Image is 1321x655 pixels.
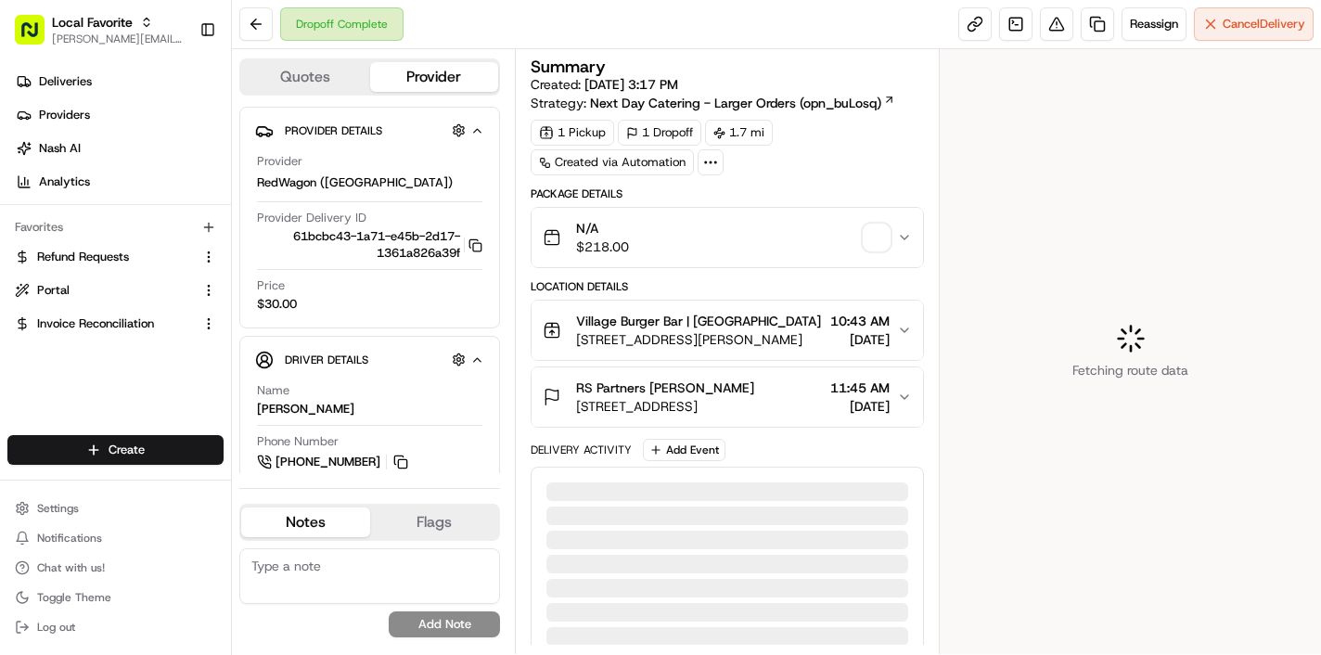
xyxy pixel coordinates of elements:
button: Quotes [241,62,370,92]
span: Nash AI [39,140,81,157]
span: Created: [531,75,678,94]
a: Nash AI [7,134,231,163]
span: Portal [37,282,70,299]
a: Portal [15,282,194,299]
div: Location Details [531,279,924,294]
span: [STREET_ADDRESS][PERSON_NAME] [576,330,821,349]
div: Package Details [531,186,924,201]
span: RedWagon ([GEOGRAPHIC_DATA]) [257,174,453,191]
button: Reassign [1122,7,1186,41]
button: Local Favorite [52,13,133,32]
span: [PHONE_NUMBER] [276,454,380,470]
button: Notifications [7,525,224,551]
span: Notifications [37,531,102,546]
button: Chat with us! [7,555,224,581]
h3: Summary [531,58,606,75]
button: Provider [370,62,499,92]
div: 1.7 mi [705,120,773,146]
button: Provider Details [255,115,484,146]
span: Phone Number [257,433,339,450]
span: Refund Requests [37,249,129,265]
button: Add Event [643,439,725,461]
button: RS Partners [PERSON_NAME][STREET_ADDRESS]11:45 AM[DATE] [532,367,923,427]
span: [DATE] [830,397,890,416]
a: Deliveries [7,67,231,96]
a: Next Day Catering - Larger Orders (opn_buLosq) [590,94,895,112]
button: Local Favorite[PERSON_NAME][EMAIL_ADDRESS][DOMAIN_NAME] [7,7,192,52]
button: Settings [7,495,224,521]
span: $30.00 [257,296,297,313]
span: Analytics [39,173,90,190]
span: 10:43 AM [830,312,890,330]
span: Fetching route data [1072,361,1188,379]
span: Reassign [1130,16,1178,32]
button: Refund Requests [7,242,224,272]
div: Favorites [7,212,224,242]
span: Log out [37,620,75,635]
span: Provider Details [285,123,382,138]
span: N/A [576,219,629,238]
button: [PERSON_NAME][EMAIL_ADDRESS][DOMAIN_NAME] [52,32,185,46]
a: Invoice Reconciliation [15,315,194,332]
button: Flags [370,507,499,537]
button: CancelDelivery [1194,7,1314,41]
span: Driver Details [285,353,368,367]
div: 1 Dropoff [618,120,701,146]
button: Toggle Theme [7,584,224,610]
span: Price [257,277,285,294]
div: Strategy: [531,94,895,112]
span: Settings [37,501,79,516]
div: Delivery Activity [531,443,632,457]
span: Providers [39,107,90,123]
span: [DATE] 3:17 PM [584,76,678,93]
span: $218.00 [576,238,629,256]
span: Provider Delivery ID [257,210,366,226]
span: Chat with us! [37,560,105,575]
span: [STREET_ADDRESS] [576,397,754,416]
button: Create [7,435,224,465]
span: Create [109,442,145,458]
a: Analytics [7,167,231,197]
a: Created via Automation [531,149,694,175]
span: Next Day Catering - Larger Orders (opn_buLosq) [590,94,881,112]
div: [PERSON_NAME] [257,401,354,417]
button: Notes [241,507,370,537]
span: Provider [257,153,302,170]
span: [DATE] [830,330,890,349]
button: Village Burger Bar | [GEOGRAPHIC_DATA][STREET_ADDRESS][PERSON_NAME]10:43 AM[DATE] [532,301,923,360]
a: Providers [7,100,231,130]
a: [PHONE_NUMBER] [257,452,411,472]
div: 1 Pickup [531,120,614,146]
button: Driver Details [255,344,484,375]
span: RS Partners [PERSON_NAME] [576,379,754,397]
span: Toggle Theme [37,590,111,605]
a: Refund Requests [15,249,194,265]
span: Invoice Reconciliation [37,315,154,332]
span: Name [257,382,289,399]
button: Log out [7,614,224,640]
button: Invoice Reconciliation [7,309,224,339]
button: 61bcbc43-1a71-e45b-2d17-1361a826a39f [257,228,482,262]
button: N/A$218.00 [532,208,923,267]
span: Cancel Delivery [1223,16,1305,32]
span: Deliveries [39,73,92,90]
span: Village Burger Bar | [GEOGRAPHIC_DATA] [576,312,821,330]
button: Portal [7,276,224,305]
span: 11:45 AM [830,379,890,397]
